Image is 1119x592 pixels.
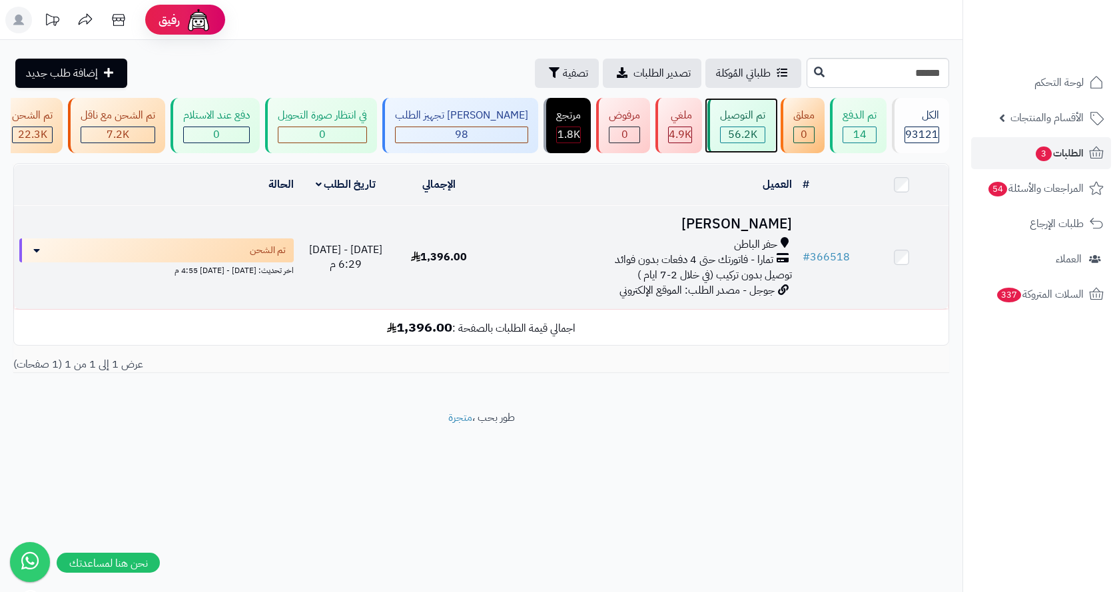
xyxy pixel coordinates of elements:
[15,59,127,88] a: إضافة طلب جديد
[801,127,807,143] span: 0
[250,244,286,257] span: تم الشحن
[81,127,155,143] div: 7223
[18,127,47,143] span: 22.3K
[492,216,792,232] h3: [PERSON_NAME]
[1010,109,1084,127] span: الأقسام والمنتجات
[803,249,850,265] a: #366518
[65,98,168,153] a: تم الشحن مع ناقل 7.2K
[971,278,1111,310] a: السلات المتروكة337
[183,108,250,123] div: دفع عند الاستلام
[26,65,98,81] span: إضافة طلب جديد
[669,127,691,143] div: 4928
[395,108,528,123] div: [PERSON_NAME] تجهيز الطلب
[619,282,775,298] span: جوجل - مصدر الطلب: الموقع الإلكتروني
[3,357,482,372] div: عرض 1 إلى 1 من 1 (1 صفحات)
[1056,250,1082,268] span: العملاء
[1028,37,1106,65] img: logo-2.png
[988,182,1007,196] span: 54
[653,98,705,153] a: ملغي 4.9K
[803,249,810,265] span: #
[12,108,53,123] div: تم الشحن
[1034,144,1084,162] span: الطلبات
[541,98,593,153] a: مرتجع 1.8K
[971,243,1111,275] a: العملاء
[971,137,1111,169] a: الطلبات3
[411,249,467,265] span: 1,396.00
[615,252,773,268] span: تمارا - فاتورتك حتى 4 دفعات بدون فوائد
[668,108,692,123] div: ملغي
[213,127,220,143] span: 0
[262,98,380,153] a: في انتظار صورة التحويل 0
[843,127,876,143] div: 14
[448,410,472,426] a: متجرة
[278,127,366,143] div: 0
[843,108,877,123] div: تم الدفع
[35,7,69,37] a: تحديثات المنصة
[637,267,792,283] span: توصيل بدون تركيب (في خلال 2-7 ايام )
[827,98,889,153] a: تم الدفع 14
[422,176,456,192] a: الإجمالي
[81,108,155,123] div: تم الشحن مع ناقل
[728,127,757,143] span: 56.2K
[971,67,1111,99] a: لوحة التحكم
[558,127,580,143] span: 1.8K
[1036,147,1052,161] span: 3
[853,127,867,143] span: 14
[716,65,771,81] span: طلباتي المُوكلة
[609,108,640,123] div: مرفوض
[380,98,541,153] a: [PERSON_NAME] تجهيز الطلب 98
[168,98,262,153] a: دفع عند الاستلام 0
[705,59,801,88] a: طلباتي المُوكلة
[720,108,765,123] div: تم التوصيل
[316,176,376,192] a: تاريخ الطلب
[309,242,382,273] span: [DATE] - [DATE] 6:29 م
[1034,73,1084,92] span: لوحة التحكم
[278,108,367,123] div: في انتظار صورة التحويل
[603,59,701,88] a: تصدير الطلبات
[763,176,792,192] a: العميل
[705,98,778,153] a: تم التوصيل 56.2K
[971,172,1111,204] a: المراجعات والأسئلة54
[1030,214,1084,233] span: طلبات الإرجاع
[535,59,599,88] button: تصفية
[621,127,628,143] span: 0
[563,65,588,81] span: تصفية
[14,310,948,345] td: اجمالي قيمة الطلبات بالصفحة :
[971,208,1111,240] a: طلبات الإرجاع
[734,237,777,252] span: حفر الباطن
[794,127,814,143] div: 0
[633,65,691,81] span: تصدير الطلبات
[268,176,294,192] a: الحالة
[669,127,691,143] span: 4.9K
[721,127,765,143] div: 56157
[793,108,815,123] div: معلق
[185,7,212,33] img: ai-face.png
[107,127,129,143] span: 7.2K
[905,108,939,123] div: الكل
[996,285,1084,304] span: السلات المتروكة
[609,127,639,143] div: 0
[455,127,468,143] span: 98
[987,179,1084,198] span: المراجعات والأسئلة
[159,12,180,28] span: رفيق
[803,176,809,192] a: #
[905,127,938,143] span: 93121
[593,98,653,153] a: مرفوض 0
[319,127,326,143] span: 0
[19,262,294,276] div: اخر تحديث: [DATE] - [DATE] 4:55 م
[556,108,581,123] div: مرتجع
[889,98,952,153] a: الكل93121
[387,317,452,337] b: 1,396.00
[557,127,580,143] div: 1769
[13,127,52,143] div: 22254
[997,288,1021,302] span: 337
[396,127,528,143] div: 98
[778,98,827,153] a: معلق 0
[184,127,249,143] div: 0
